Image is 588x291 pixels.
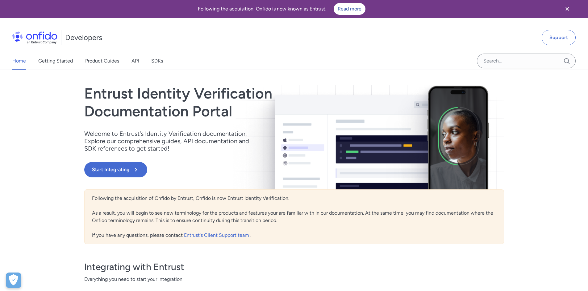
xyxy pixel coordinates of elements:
img: Onfido Logo [12,31,57,44]
div: Cookie Preferences [6,273,21,288]
a: Support [542,30,576,45]
a: Home [12,52,26,70]
button: Close banner [556,1,579,17]
a: SDKs [151,52,163,70]
h1: Developers [65,33,102,42]
a: Read more [334,3,365,15]
a: Getting Started [38,52,73,70]
a: Product Guides [85,52,119,70]
p: Welcome to Entrust’s Identity Verification documentation. Explore our comprehensive guides, API d... [84,130,257,152]
svg: Close banner [564,5,571,13]
h3: Integrating with Entrust [84,261,504,273]
button: Open Preferences [6,273,21,288]
div: Following the acquisition, Onfido is now known as Entrust. [7,3,556,15]
a: API [131,52,139,70]
button: Start Integrating [84,162,147,177]
h1: Entrust Identity Verification Documentation Portal [84,85,378,120]
input: Onfido search input field [477,54,576,68]
span: Everything you need to start your integration [84,276,504,283]
div: Following the acquisition of Onfido by Entrust, Onfido is now Entrust Identity Verification. As a... [84,189,504,244]
a: Start Integrating [84,162,378,177]
a: Entrust's Client Support team [184,232,250,238]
